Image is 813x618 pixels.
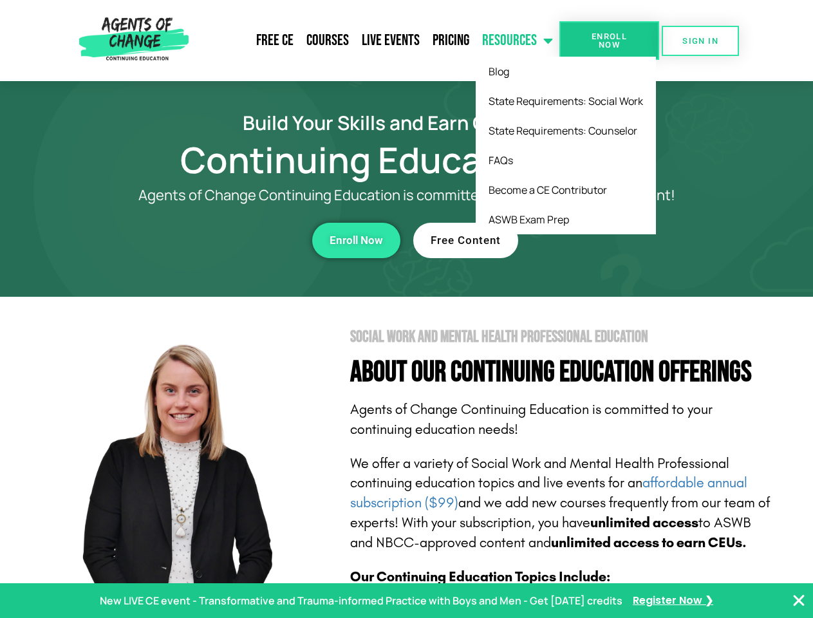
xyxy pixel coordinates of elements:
[476,175,656,205] a: Become a CE Contributor
[426,24,476,57] a: Pricing
[312,223,400,258] a: Enroll Now
[580,32,639,49] span: Enroll Now
[476,57,656,86] a: Blog
[476,24,559,57] a: Resources
[350,358,774,387] h4: About Our Continuing Education Offerings
[300,24,355,57] a: Courses
[350,454,774,553] p: We offer a variety of Social Work and Mental Health Professional continuing education topics and ...
[355,24,426,57] a: Live Events
[350,329,774,345] h2: Social Work and Mental Health Professional Education
[633,592,713,610] a: Register Now ❯
[350,401,713,438] span: Agents of Change Continuing Education is committed to your continuing education needs!
[250,24,300,57] a: Free CE
[682,37,718,45] span: SIGN IN
[551,534,747,551] b: unlimited access to earn CEUs.
[476,116,656,145] a: State Requirements: Counselor
[100,592,622,610] p: New LIVE CE event - Transformative and Trauma-informed Practice with Boys and Men - Get [DATE] cr...
[476,86,656,116] a: State Requirements: Social Work
[194,24,559,57] nav: Menu
[431,235,501,246] span: Free Content
[590,514,698,531] b: unlimited access
[413,223,518,258] a: Free Content
[476,205,656,234] a: ASWB Exam Prep
[662,26,739,56] a: SIGN IN
[40,145,774,174] h1: Continuing Education (CE)
[791,593,807,608] button: Close Banner
[330,235,383,246] span: Enroll Now
[40,113,774,132] h2: Build Your Skills and Earn CE Credits
[476,57,656,234] ul: Resources
[91,187,722,203] p: Agents of Change Continuing Education is committed to your career development!
[350,568,610,585] b: Our Continuing Education Topics Include:
[476,145,656,175] a: FAQs
[559,21,659,60] a: Enroll Now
